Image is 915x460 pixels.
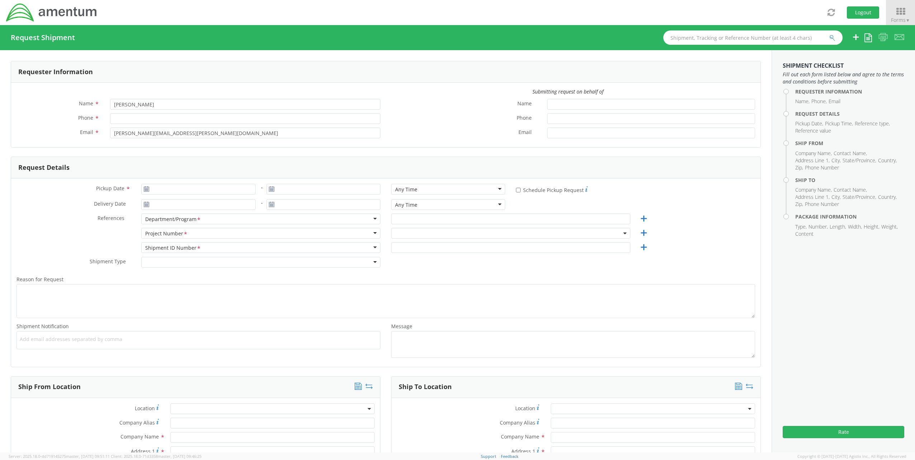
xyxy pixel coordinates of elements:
[145,216,201,223] div: Department/Program
[834,186,867,193] li: Contact Name
[5,3,98,23] img: dyn-intl-logo-049831509241104b2a82.png
[891,16,910,23] span: Forms
[395,201,417,209] div: Any Time
[96,185,124,192] span: Pickup Date
[843,157,876,164] li: State/Province
[532,88,603,95] i: Submitting request on behalf of
[501,433,539,440] span: Company Name
[517,100,532,108] span: Name
[16,323,69,330] span: Shipment Notification
[145,230,188,238] div: Project Number
[131,448,155,455] span: Address 1
[18,68,93,76] h3: Requester Information
[830,223,846,230] li: Length
[500,419,535,426] span: Company Alias
[517,114,532,123] span: Phone
[66,454,110,459] span: master, [DATE] 09:51:11
[145,244,201,252] div: Shipment ID Number
[847,6,879,19] button: Logout
[119,419,155,426] span: Company Alias
[395,186,417,193] div: Any Time
[18,383,81,390] h3: Ship From Location
[516,185,588,194] label: Schedule Pickup Request
[795,164,803,171] li: Zip
[864,223,880,230] li: Height
[783,71,904,85] span: Fill out each form listed below and agree to the terms and conditions before submitting
[90,258,126,266] span: Shipment Type
[795,127,831,134] li: Reference value
[906,17,910,23] span: ▼
[511,448,535,455] span: Address 1
[795,193,830,201] li: Address Line 1
[834,150,867,157] li: Contact Name
[795,230,814,238] li: Content
[111,454,202,459] span: Client: 2025.18.0-71d3358
[516,188,521,192] input: Schedule Pickup Request
[399,383,452,390] h3: Ship To Location
[848,223,862,230] li: Width
[825,120,853,127] li: Pickup Time
[795,140,904,146] h4: Ship From
[795,120,823,127] li: Pickup Date
[18,164,70,171] h3: Request Details
[795,157,830,164] li: Address Line 1
[518,129,532,137] span: Email
[843,193,876,201] li: State/Province
[158,454,202,459] span: master, [DATE] 09:46:25
[795,186,832,193] li: Company Name
[135,405,155,412] span: Location
[78,114,93,121] span: Phone
[481,454,496,459] a: Support
[795,89,904,94] h4: Requester Information
[20,336,377,343] span: Add email addresses separated by comma
[783,63,904,69] h3: Shipment Checklist
[11,34,75,42] h4: Request Shipment
[663,30,843,45] input: Shipment, Tracking or Reference Number (at least 4 chars)
[501,454,518,459] a: Feedback
[795,98,810,105] li: Name
[797,454,906,459] span: Copyright © [DATE]-[DATE] Agistix Inc., All Rights Reserved
[878,157,897,164] li: Country
[80,129,93,135] span: Email
[855,120,890,127] li: Reference type
[805,201,839,208] li: Phone Number
[831,157,841,164] li: City
[831,193,841,201] li: City
[120,433,159,440] span: Company Name
[878,193,897,201] li: Country
[98,215,124,221] span: References
[16,276,63,283] span: Reason for Request
[795,177,904,183] h4: Ship To
[783,426,904,438] button: Rate
[881,223,898,230] li: Weight
[9,454,110,459] span: Server: 2025.18.0-dd719145275
[795,223,807,230] li: Type
[94,200,126,209] span: Delivery Date
[515,405,535,412] span: Location
[795,150,832,157] li: Company Name
[79,100,93,107] span: Name
[795,111,904,116] h4: Request Details
[795,201,803,208] li: Zip
[809,223,828,230] li: Number
[829,98,840,105] li: Email
[805,164,839,171] li: Phone Number
[391,323,412,330] span: Message
[811,98,827,105] li: Phone
[795,214,904,219] h4: Package Information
